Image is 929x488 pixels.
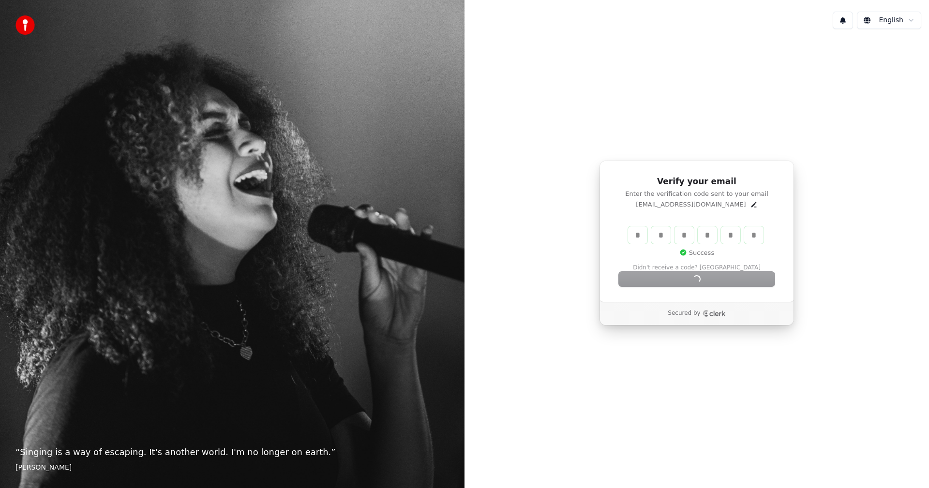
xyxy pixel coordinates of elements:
[619,176,775,188] h1: Verify your email
[668,310,700,317] p: Secured by
[636,200,746,209] p: [EMAIL_ADDRESS][DOMAIN_NAME]
[750,201,758,208] button: Edit
[619,190,775,198] p: Enter the verification code sent to your email
[15,463,449,473] footer: [PERSON_NAME]
[703,310,726,317] a: Clerk logo
[15,445,449,459] p: “ Singing is a way of escaping. It's another world. I'm no longer on earth. ”
[679,249,714,257] p: Success
[15,15,35,35] img: youka
[626,224,765,246] div: Verification code input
